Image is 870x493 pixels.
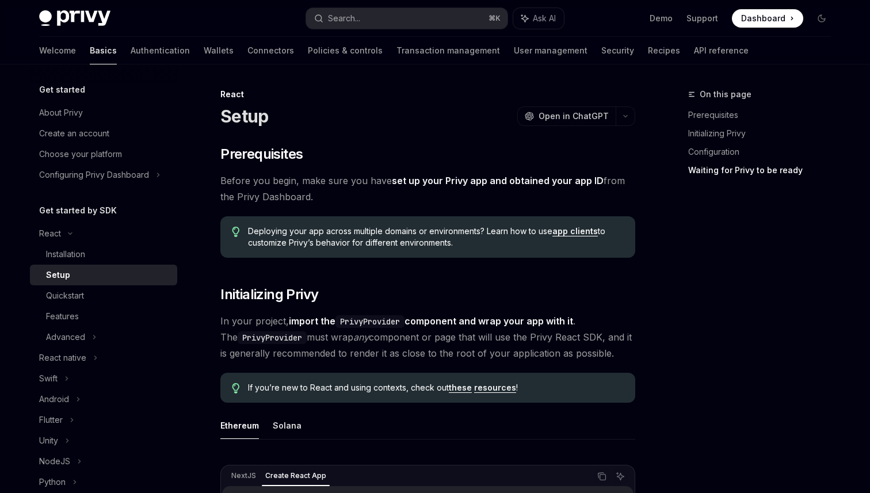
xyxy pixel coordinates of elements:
[262,469,330,483] div: Create React App
[601,37,634,64] a: Security
[39,147,122,161] div: Choose your platform
[396,37,500,64] a: Transaction management
[741,13,785,24] span: Dashboard
[220,106,268,127] h1: Setup
[732,9,803,28] a: Dashboard
[39,227,61,240] div: React
[688,143,840,161] a: Configuration
[594,469,609,484] button: Copy the contents from the code block
[812,9,831,28] button: Toggle dark mode
[514,37,587,64] a: User management
[39,127,109,140] div: Create an account
[39,168,149,182] div: Configuring Privy Dashboard
[688,124,840,143] a: Initializing Privy
[39,454,70,468] div: NodeJS
[39,351,86,365] div: React native
[328,12,360,25] div: Search...
[220,285,318,304] span: Initializing Privy
[39,413,63,427] div: Flutter
[39,372,58,385] div: Swift
[39,10,110,26] img: dark logo
[613,469,628,484] button: Ask AI
[39,204,117,217] h5: Get started by SDK
[46,330,85,344] div: Advanced
[308,37,383,64] a: Policies & controls
[220,145,303,163] span: Prerequisites
[220,173,635,205] span: Before you begin, make sure you have from the Privy Dashboard.
[30,102,177,123] a: About Privy
[688,161,840,179] a: Waiting for Privy to be ready
[39,83,85,97] h5: Get started
[90,37,117,64] a: Basics
[517,106,616,126] button: Open in ChatGPT
[39,475,66,489] div: Python
[39,434,58,448] div: Unity
[533,13,556,24] span: Ask AI
[220,313,635,361] span: In your project, . The must wrap component or page that will use the Privy React SDK, and it is g...
[39,392,69,406] div: Android
[220,412,259,439] button: Ethereum
[353,331,369,343] em: any
[248,226,624,249] span: Deploying your app across multiple domains or environments? Learn how to use to customize Privy’s...
[688,106,840,124] a: Prerequisites
[232,227,240,237] svg: Tip
[650,13,673,24] a: Demo
[273,412,302,439] button: Solana
[306,8,507,29] button: Search...⌘K
[30,306,177,327] a: Features
[204,37,234,64] a: Wallets
[552,226,598,236] a: app clients
[220,89,635,100] div: React
[228,469,260,483] div: NextJS
[39,37,76,64] a: Welcome
[247,37,294,64] a: Connectors
[30,123,177,144] a: Create an account
[700,87,751,101] span: On this page
[513,8,564,29] button: Ask AI
[238,331,307,344] code: PrivyProvider
[335,315,405,328] code: PrivyProvider
[39,106,83,120] div: About Privy
[648,37,680,64] a: Recipes
[30,144,177,165] a: Choose your platform
[30,285,177,306] a: Quickstart
[392,175,604,187] a: set up your Privy app and obtained your app ID
[449,383,472,393] a: these
[248,382,624,393] span: If you’re new to React and using contexts, check out !
[489,14,501,23] span: ⌘ K
[46,289,84,303] div: Quickstart
[46,309,79,323] div: Features
[694,37,749,64] a: API reference
[30,244,177,265] a: Installation
[46,247,85,261] div: Installation
[539,110,609,122] span: Open in ChatGPT
[232,383,240,393] svg: Tip
[46,268,70,282] div: Setup
[30,265,177,285] a: Setup
[474,383,516,393] a: resources
[289,315,573,327] strong: import the component and wrap your app with it
[686,13,718,24] a: Support
[131,37,190,64] a: Authentication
